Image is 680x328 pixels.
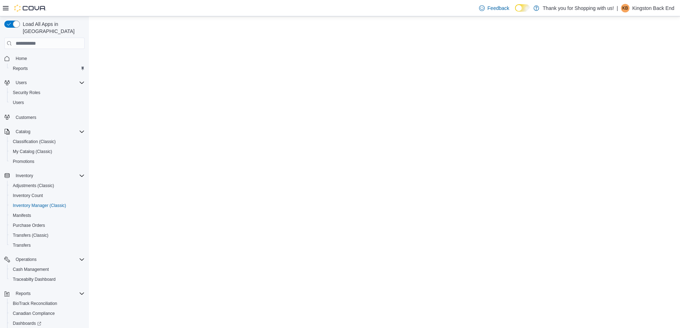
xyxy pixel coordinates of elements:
span: Classification (Classic) [13,139,56,144]
span: Reports [16,291,31,296]
button: Traceabilty Dashboard [7,274,87,284]
span: Operations [16,257,37,262]
a: Customers [13,113,39,122]
span: Purchase Orders [13,223,45,228]
span: Canadian Compliance [10,309,85,318]
a: Transfers [10,241,33,250]
button: Canadian Compliance [7,308,87,318]
span: Inventory Manager (Classic) [13,203,66,208]
span: Inventory Count [13,193,43,198]
span: Transfers (Classic) [10,231,85,240]
button: Reports [13,289,33,298]
span: Inventory Manager (Classic) [10,201,85,210]
a: Promotions [10,157,37,166]
span: Reports [13,289,85,298]
span: Adjustments (Classic) [10,181,85,190]
span: Promotions [13,159,34,164]
span: Customers [13,113,85,121]
span: Security Roles [13,90,40,95]
div: Kingston Back End [621,4,629,12]
button: Customers [1,112,87,122]
span: Reports [13,66,28,71]
p: Thank you for Shopping with us! [543,4,614,12]
span: Manifests [13,213,31,218]
span: Dashboards [13,321,41,326]
a: Traceabilty Dashboard [10,275,58,284]
span: Catalog [16,129,30,135]
button: Manifests [7,211,87,220]
a: Home [13,54,30,63]
span: Transfers (Classic) [13,233,48,238]
p: | [617,4,618,12]
a: Inventory Count [10,191,46,200]
span: Traceabilty Dashboard [13,277,55,282]
span: Promotions [10,157,85,166]
img: Cova [14,5,46,12]
span: KB [622,4,628,12]
span: Dashboards [10,319,85,328]
button: Inventory [13,171,36,180]
button: Operations [1,255,87,264]
a: Reports [10,64,31,73]
button: Purchase Orders [7,220,87,230]
button: My Catalog (Classic) [7,147,87,157]
button: Users [7,98,87,108]
button: Cash Management [7,264,87,274]
button: Inventory [1,171,87,181]
button: Transfers (Classic) [7,230,87,240]
span: Catalog [13,127,85,136]
button: Users [1,78,87,88]
button: Users [13,78,30,87]
span: Transfers [13,242,31,248]
a: Adjustments (Classic) [10,181,57,190]
button: Adjustments (Classic) [7,181,87,191]
span: Operations [13,255,85,264]
a: Inventory Manager (Classic) [10,201,69,210]
span: Feedback [488,5,509,12]
span: Security Roles [10,88,85,97]
a: My Catalog (Classic) [10,147,55,156]
span: Inventory [13,171,85,180]
button: Transfers [7,240,87,250]
span: Cash Management [13,267,49,272]
span: Adjustments (Classic) [13,183,54,188]
button: Reports [1,289,87,299]
a: Feedback [476,1,512,15]
span: Canadian Compliance [13,311,55,316]
span: Inventory [16,173,33,179]
span: Traceabilty Dashboard [10,275,85,284]
span: Load All Apps in [GEOGRAPHIC_DATA] [20,21,85,35]
span: Manifests [10,211,85,220]
span: BioTrack Reconciliation [10,299,85,308]
a: Canadian Compliance [10,309,58,318]
button: Catalog [1,127,87,137]
span: My Catalog (Classic) [10,147,85,156]
span: Classification (Classic) [10,137,85,146]
span: Users [13,78,85,87]
button: Security Roles [7,88,87,98]
span: My Catalog (Classic) [13,149,52,154]
span: Purchase Orders [10,221,85,230]
button: Operations [13,255,39,264]
span: Inventory Count [10,191,85,200]
a: Purchase Orders [10,221,48,230]
span: Users [13,100,24,105]
input: Dark Mode [515,4,530,12]
a: Classification (Classic) [10,137,59,146]
a: Dashboards [10,319,44,328]
span: BioTrack Reconciliation [13,301,57,306]
span: Reports [10,64,85,73]
span: Home [13,54,85,63]
span: Cash Management [10,265,85,274]
button: Inventory Count [7,191,87,201]
span: Customers [16,115,36,120]
a: Security Roles [10,88,43,97]
button: Home [1,53,87,64]
a: Cash Management [10,265,52,274]
button: Promotions [7,157,87,166]
a: Users [10,98,27,107]
span: Users [10,98,85,107]
a: BioTrack Reconciliation [10,299,60,308]
button: Catalog [13,127,33,136]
